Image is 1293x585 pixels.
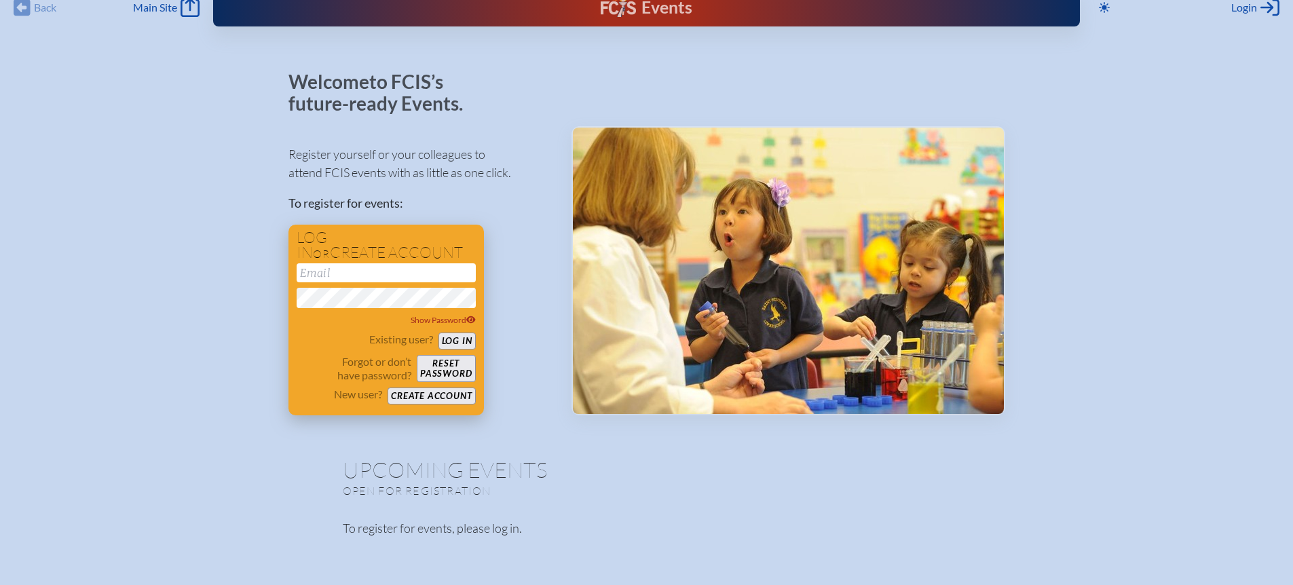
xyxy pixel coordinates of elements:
[334,388,382,401] p: New user?
[573,128,1004,414] img: Events
[288,194,550,212] p: To register for events:
[343,519,951,537] p: To register for events, please log in.
[288,145,550,182] p: Register yourself or your colleagues to attend FCIS events with as little as one click.
[417,355,475,382] button: Resetpassword
[438,333,476,350] button: Log in
[388,388,475,404] button: Create account
[411,315,476,325] span: Show Password
[297,230,476,261] h1: Log in create account
[297,263,476,282] input: Email
[133,1,177,14] span: Main Site
[288,71,479,114] p: Welcome to FCIS’s future-ready Events.
[297,355,412,382] p: Forgot or don’t have password?
[343,484,701,497] p: Open for registration
[369,333,433,346] p: Existing user?
[313,247,330,261] span: or
[343,459,951,480] h1: Upcoming Events
[1231,1,1257,14] span: Login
